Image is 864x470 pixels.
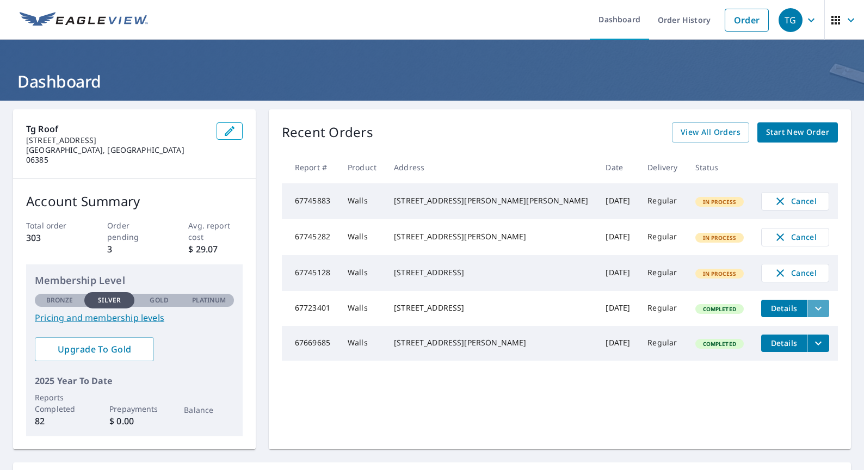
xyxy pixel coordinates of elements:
td: 67669685 [282,326,339,361]
span: Start New Order [766,126,829,139]
div: [STREET_ADDRESS][PERSON_NAME] [394,337,588,348]
span: Completed [696,340,743,348]
p: $ 0.00 [109,415,159,428]
button: Cancel [761,192,829,211]
th: Report # [282,151,339,183]
p: Platinum [192,295,226,305]
p: 2025 Year To Date [35,374,234,387]
p: Account Summary [26,191,243,211]
span: In Process [696,270,743,277]
button: Cancel [761,228,829,246]
span: Cancel [773,231,818,244]
a: Upgrade To Gold [35,337,154,361]
a: View All Orders [672,122,749,143]
span: Details [768,338,800,348]
div: TG [779,8,803,32]
td: 67745282 [282,219,339,255]
p: Recent Orders [282,122,373,143]
p: 3 [107,243,161,256]
span: In Process [696,198,743,206]
button: Cancel [761,264,829,282]
span: In Process [696,234,743,242]
div: [STREET_ADDRESS] [394,267,588,278]
th: Product [339,151,385,183]
button: detailsBtn-67669685 [761,335,807,352]
p: Gold [150,295,168,305]
button: filesDropdownBtn-67723401 [807,300,829,317]
span: Completed [696,305,743,313]
th: Date [597,151,639,183]
p: Prepayments [109,403,159,415]
td: 67745883 [282,183,339,219]
p: 82 [35,415,84,428]
td: Walls [339,183,385,219]
td: [DATE] [597,255,639,291]
p: Silver [98,295,121,305]
p: Total order [26,220,80,231]
td: Regular [639,183,686,219]
span: Cancel [773,267,818,280]
th: Address [385,151,597,183]
div: [STREET_ADDRESS] [394,302,588,313]
p: Balance [184,404,233,416]
a: Start New Order [757,122,838,143]
p: Order pending [107,220,161,243]
p: Avg. report cost [188,220,242,243]
td: [DATE] [597,183,639,219]
button: filesDropdownBtn-67669685 [807,335,829,352]
p: Membership Level [35,273,234,288]
span: Cancel [773,195,818,208]
p: Tg Roof [26,122,208,135]
td: Regular [639,291,686,326]
td: Walls [339,326,385,361]
p: [GEOGRAPHIC_DATA], [GEOGRAPHIC_DATA] 06385 [26,145,208,165]
td: Regular [639,255,686,291]
p: Bronze [46,295,73,305]
a: Pricing and membership levels [35,311,234,324]
span: Details [768,303,800,313]
p: $ 29.07 [188,243,242,256]
td: [DATE] [597,326,639,361]
button: detailsBtn-67723401 [761,300,807,317]
td: 67745128 [282,255,339,291]
p: 303 [26,231,80,244]
a: Order [725,9,769,32]
td: 67723401 [282,291,339,326]
td: Walls [339,291,385,326]
img: EV Logo [20,12,148,28]
td: Walls [339,219,385,255]
td: Regular [639,326,686,361]
div: [STREET_ADDRESS][PERSON_NAME] [394,231,588,242]
td: [DATE] [597,291,639,326]
td: Walls [339,255,385,291]
p: Reports Completed [35,392,84,415]
div: [STREET_ADDRESS][PERSON_NAME][PERSON_NAME] [394,195,588,206]
td: Regular [639,219,686,255]
span: View All Orders [681,126,740,139]
td: [DATE] [597,219,639,255]
span: Upgrade To Gold [44,343,145,355]
th: Delivery [639,151,686,183]
p: [STREET_ADDRESS] [26,135,208,145]
th: Status [687,151,753,183]
h1: Dashboard [13,70,851,92]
